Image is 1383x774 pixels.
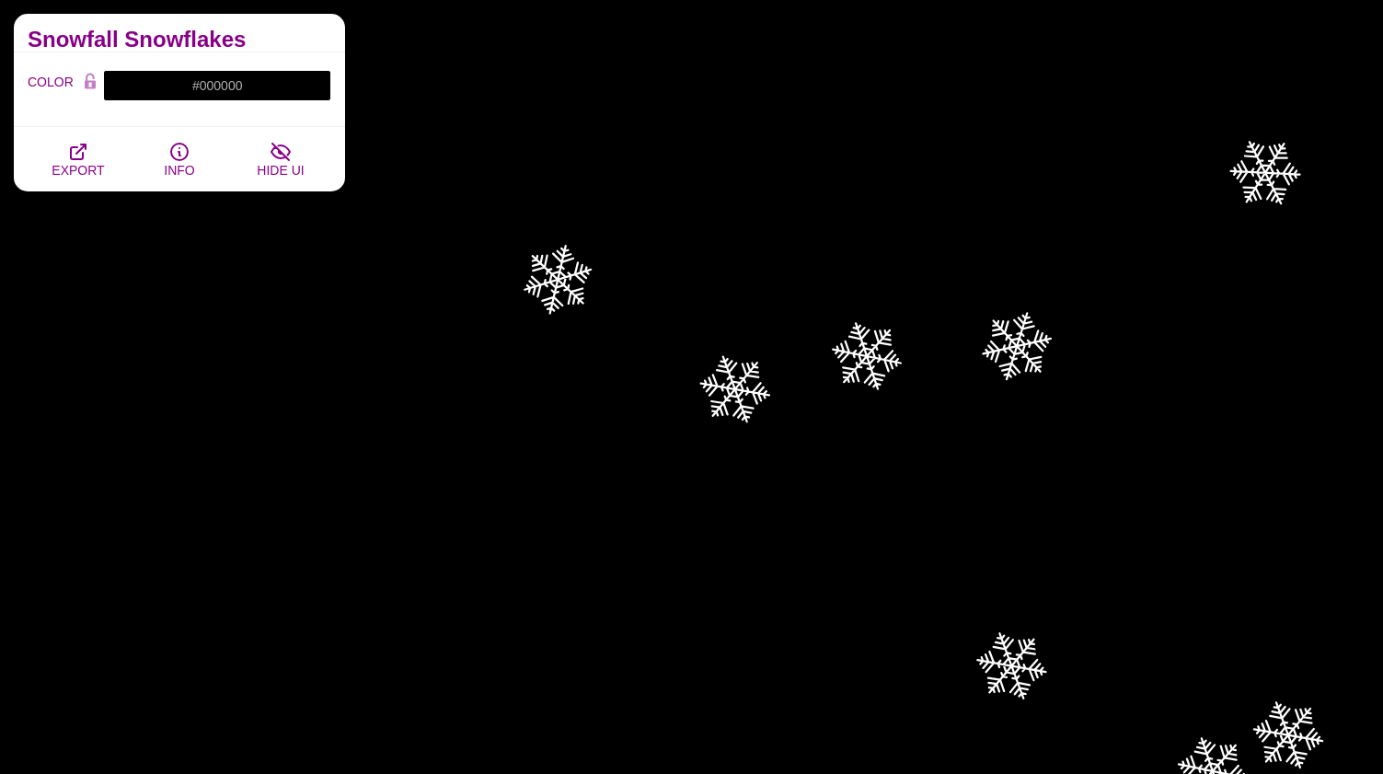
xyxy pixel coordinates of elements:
button: EXPORT [28,127,129,191]
button: INFO [129,127,230,191]
span: EXPORT [52,163,104,178]
button: Color Lock [76,70,104,96]
span: INFO [164,163,194,178]
span: HIDE UI [257,163,304,178]
button: HIDE UI [230,127,331,191]
h2: Snowfall Snowflakes [28,32,331,47]
label: COLOR [28,70,76,101]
